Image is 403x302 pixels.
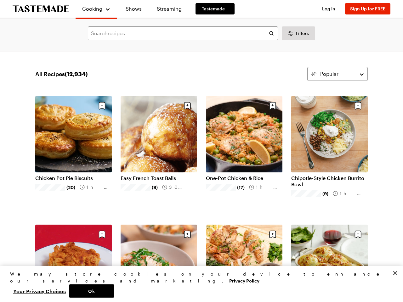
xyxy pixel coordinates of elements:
div: Privacy [10,271,388,298]
button: Close [388,266,402,280]
div: We may store cookies on your device to enhance our services and marketing. [10,271,388,284]
button: Ok [69,284,114,298]
button: Your Privacy Choices [10,284,69,298]
a: More information about your privacy, opens in a new tab [229,277,259,283]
